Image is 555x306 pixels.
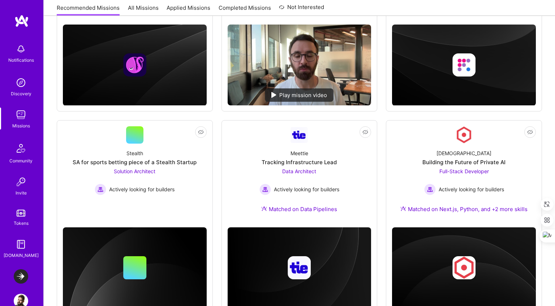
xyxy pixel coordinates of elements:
img: Actively looking for builders [95,184,106,195]
img: discovery [14,75,28,90]
img: Invite [14,175,28,189]
div: Matched on Data Pipelines [261,205,337,213]
img: Ateam Purple Icon [400,206,406,211]
span: Data Architect [282,168,316,174]
img: teamwork [14,108,28,122]
i: icon EyeClosed [362,129,368,135]
img: bell [14,42,28,56]
div: [DOMAIN_NAME] [4,252,39,259]
img: Community [12,140,30,157]
img: Company Logo [291,127,308,143]
img: Company logo [123,53,146,76]
i: icon EyeClosed [527,129,533,135]
div: Building the Future of Private AI [422,158,505,166]
span: Full-Stack Developer [439,168,489,174]
a: Company LogoMeettieTracking Infrastructure LeadData Architect Actively looking for buildersActive... [228,126,371,222]
a: Not Interested [279,3,324,16]
div: Discovery [11,90,31,97]
img: cover [63,25,207,106]
img: guide book [14,237,28,252]
img: LaunchDarkly: Experimentation Delivery Team [14,269,28,284]
span: Solution Architect [114,168,155,174]
img: Actively looking for builders [259,184,271,195]
div: Matched on Next.js, Python, and +2 more skills [400,205,528,213]
div: Community [9,157,33,165]
a: All Missions [128,4,159,16]
div: Tracking Infrastructure Lead [262,158,337,166]
div: Tokens [14,219,29,227]
img: cover [392,25,536,106]
div: Stealth [126,149,143,157]
a: Applied Missions [167,4,210,16]
img: Company logo [288,256,311,279]
div: Play mission video [265,88,334,102]
div: Meettie [291,149,308,157]
div: Notifications [8,56,34,64]
img: tokens [17,210,25,217]
span: Actively looking for builders [109,185,175,193]
div: [DEMOGRAPHIC_DATA] [436,149,491,157]
img: logo [14,14,29,27]
a: Company Logo[DEMOGRAPHIC_DATA]Building the Future of Private AIFull-Stack Developer Actively look... [392,126,536,222]
img: Company logo [452,53,476,76]
img: Company Logo [455,126,473,144]
a: StealthSA for sports betting piece of a Stealth StartupSolution Architect Actively looking for bu... [63,126,207,214]
div: Missions [12,122,30,130]
img: Ateam Purple Icon [261,206,267,211]
a: LaunchDarkly: Experimentation Delivery Team [12,269,30,284]
div: SA for sports betting piece of a Stealth Startup [73,158,197,166]
img: Actively looking for builders [424,184,436,195]
a: Completed Missions [219,4,271,16]
img: play [271,92,276,98]
span: Actively looking for builders [274,185,339,193]
a: Recommended Missions [57,4,120,16]
img: No Mission [228,25,371,105]
span: Actively looking for builders [439,185,504,193]
i: icon EyeClosed [198,129,204,135]
div: Invite [16,189,27,197]
img: Company logo [452,256,476,279]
